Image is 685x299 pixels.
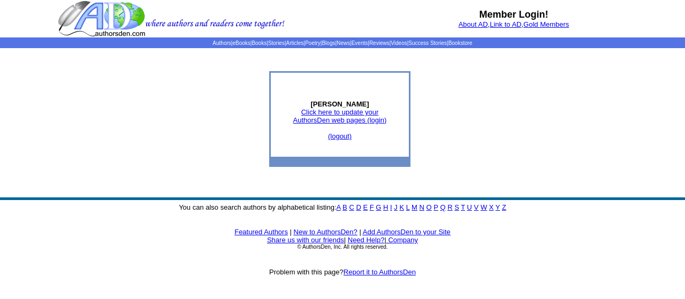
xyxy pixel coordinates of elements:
[467,203,472,211] a: U
[502,203,506,211] a: Z
[363,228,451,236] a: Add AuthorsDen to your Site
[481,203,487,211] a: W
[337,203,341,211] a: A
[269,268,416,276] font: Problem with this page?
[356,203,361,211] a: D
[349,203,354,211] a: C
[297,244,387,250] font: © AuthorsDen, Inc. All rights reserved.
[348,236,385,244] a: Need Help?
[252,40,267,46] a: Books
[523,20,569,28] a: Gold Members
[212,40,231,46] a: Authors
[305,40,321,46] a: Poetry
[310,100,369,108] b: [PERSON_NAME]
[391,40,407,46] a: Videos
[290,228,292,236] font: |
[328,132,352,140] a: (logout)
[474,203,479,211] a: V
[294,228,357,236] a: New to AuthorsDen?
[406,203,410,211] a: L
[352,40,368,46] a: Events
[454,203,459,211] a: S
[232,40,250,46] a: eBooks
[390,203,392,211] a: I
[412,203,417,211] a: M
[394,203,398,211] a: J
[342,203,347,211] a: B
[408,40,447,46] a: Success Stories
[384,236,418,244] font: |
[496,203,500,211] a: Y
[268,40,285,46] a: Stories
[337,40,350,46] a: News
[490,20,521,28] a: Link to AD
[427,203,432,211] a: O
[459,20,569,28] font: , ,
[383,203,388,211] a: H
[459,20,488,28] a: About AD
[447,203,452,211] a: R
[399,203,404,211] a: K
[293,108,387,124] a: Click here to update yourAuthorsDen web pages (login)
[448,40,473,46] a: Bookstore
[489,203,494,211] a: X
[440,203,445,211] a: Q
[376,203,381,211] a: G
[363,203,368,211] a: E
[359,228,361,236] font: |
[420,203,424,211] a: N
[212,40,472,46] span: | | | | | | | | | | | |
[461,203,465,211] a: T
[433,203,438,211] a: P
[267,236,344,244] a: Share us with our friends
[344,236,346,244] font: |
[344,268,416,276] a: Report it to AuthorsDen
[370,203,374,211] a: F
[286,40,304,46] a: Articles
[369,40,390,46] a: Reviews
[179,203,506,211] font: You can also search authors by alphabetical listing:
[234,228,288,236] a: Featured Authors
[322,40,335,46] a: Blogs
[388,236,418,244] a: Company
[479,9,549,20] b: Member Login!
